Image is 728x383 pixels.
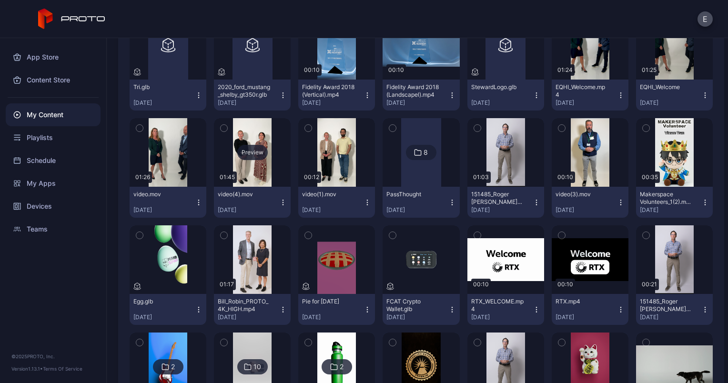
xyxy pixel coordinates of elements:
[298,187,375,218] button: video(1).mov[DATE]
[171,363,175,371] div: 2
[302,99,364,107] div: [DATE]
[218,206,279,214] div: [DATE]
[386,313,448,321] div: [DATE]
[6,103,101,126] a: My Content
[386,206,448,214] div: [DATE]
[556,83,608,99] div: EQHI_Welcome.mp4
[6,126,101,149] a: Playlists
[6,218,101,241] a: Teams
[302,206,364,214] div: [DATE]
[218,191,270,198] div: video(4).mov
[130,187,206,218] button: video.mov[DATE]
[6,195,101,218] a: Devices
[636,294,713,325] button: 151485_Roger [PERSON_NAME] FCAT Patent PROTO_v2_1.mp4[DATE]
[302,313,364,321] div: [DATE]
[386,298,439,313] div: FCAT Crypto Wallet.glb
[11,353,95,360] div: © 2025 PROTO, Inc.
[467,187,544,218] button: 151485_Roger [PERSON_NAME] FCAT Patent PROTO (1).mp4[DATE]
[340,363,344,371] div: 2
[130,80,206,111] button: Tri.glb[DATE]
[386,191,439,198] div: PassThought
[43,366,82,372] a: Terms Of Service
[698,11,713,27] button: E
[471,298,524,313] div: RTX_WELCOME.mp4
[6,149,101,172] a: Schedule
[383,80,459,111] button: Fidelity Award 2018 (Landscapel).mp4[DATE]
[467,294,544,325] button: RTX_WELCOME.mp4[DATE]
[214,294,291,325] button: Bill_Robin_PROTO_4K_HIGH.mp4[DATE]
[552,80,628,111] button: EQHI_Welcome.mp4[DATE]
[424,148,428,157] div: 8
[636,187,713,218] button: Makerspace Volunteers_1(2).mp4[DATE]
[298,80,375,111] button: Fidelity Award 2018 (Vertical).mp4[DATE]
[133,99,195,107] div: [DATE]
[386,99,448,107] div: [DATE]
[6,46,101,69] a: App Store
[130,294,206,325] button: Egg.glb[DATE]
[556,313,617,321] div: [DATE]
[640,83,692,91] div: EQHI_Welcome
[218,298,270,313] div: Bill_Robin_PROTO_4K_HIGH.mp4
[133,313,195,321] div: [DATE]
[133,206,195,214] div: [DATE]
[298,294,375,325] button: Pie for [DATE][DATE]
[556,191,608,198] div: video(3).mov
[218,83,270,99] div: 2020_ford_mustang_shelby_gt350r.glb
[640,206,701,214] div: [DATE]
[218,313,279,321] div: [DATE]
[556,99,617,107] div: [DATE]
[133,83,186,91] div: Tri.glb
[471,83,524,91] div: StewardLogo.glb
[6,69,101,91] a: Content Store
[302,298,354,305] div: Pie for pi day
[214,80,291,111] button: 2020_ford_mustang_shelby_gt350r.glb[DATE]
[640,298,692,313] div: 151485_Roger Stiles FCAT Patent PROTO_v2_1.mp4
[214,187,291,218] button: video(4).mov[DATE]
[640,191,692,206] div: Makerspace Volunteers_1(2).mp4
[302,191,354,198] div: video(1).mov
[218,99,279,107] div: [DATE]
[556,298,608,305] div: RTX.mp4
[640,313,701,321] div: [DATE]
[302,83,354,99] div: Fidelity Award 2018 (Vertical).mp4
[11,366,43,372] span: Version 1.13.1 •
[636,80,713,111] button: EQHI_Welcome[DATE]
[383,294,459,325] button: FCAT Crypto Wallet.glb[DATE]
[552,294,628,325] button: RTX.mp4[DATE]
[133,298,186,305] div: Egg.glb
[471,191,524,206] div: 151485_Roger Stiles FCAT Patent PROTO (1).mp4
[253,363,261,371] div: 10
[467,80,544,111] button: StewardLogo.glb[DATE]
[556,206,617,214] div: [DATE]
[471,206,533,214] div: [DATE]
[6,172,101,195] a: My Apps
[640,99,701,107] div: [DATE]
[383,187,459,218] button: PassThought[DATE]
[552,187,628,218] button: video(3).mov[DATE]
[386,83,439,99] div: Fidelity Award 2018 (Landscapel).mp4
[471,313,533,321] div: [DATE]
[471,99,533,107] div: [DATE]
[133,191,186,198] div: video.mov
[237,145,268,160] div: Preview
